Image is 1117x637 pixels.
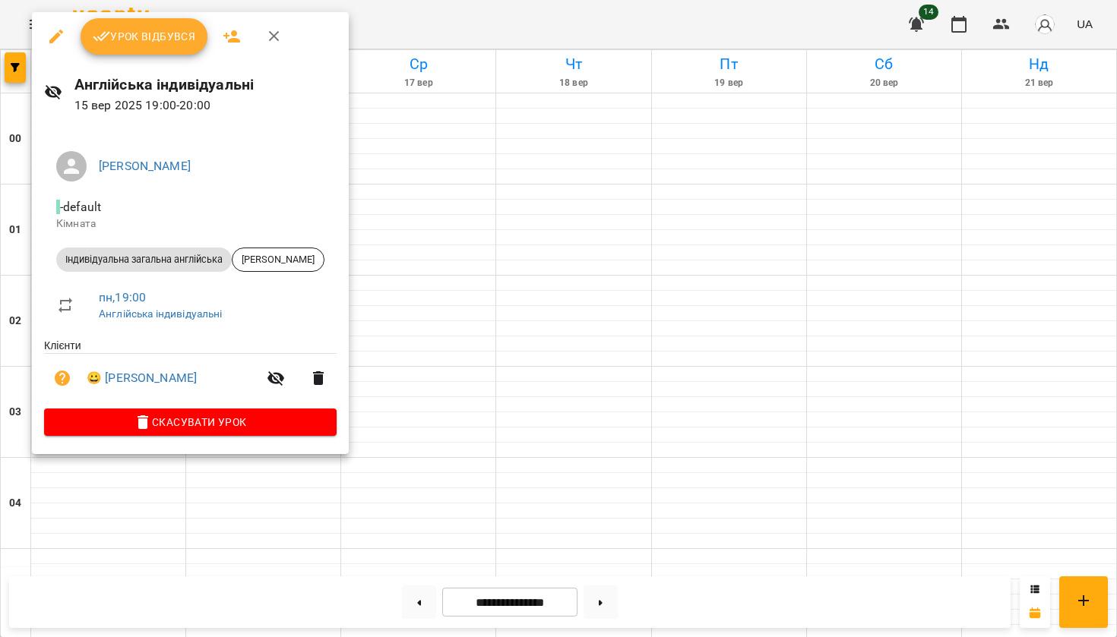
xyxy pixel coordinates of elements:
span: - default [56,200,104,214]
a: Англійська індивідуальні [99,307,223,320]
button: Скасувати Урок [44,408,337,436]
button: Візит ще не сплачено. Додати оплату? [44,360,81,396]
a: [PERSON_NAME] [99,159,191,173]
a: пн , 19:00 [99,290,146,304]
span: Індивідуальна загальна англійська [56,253,232,266]
div: [PERSON_NAME] [232,248,324,272]
span: [PERSON_NAME] [233,253,324,266]
span: Скасувати Урок [56,413,324,431]
ul: Клієнти [44,338,337,408]
p: Кімната [56,216,324,232]
span: Урок відбувся [93,27,196,46]
a: 😀 [PERSON_NAME] [87,369,197,387]
button: Урок відбувся [81,18,208,55]
h6: Англійська індивідуальні [74,73,337,96]
p: 15 вер 2025 19:00 - 20:00 [74,96,337,115]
